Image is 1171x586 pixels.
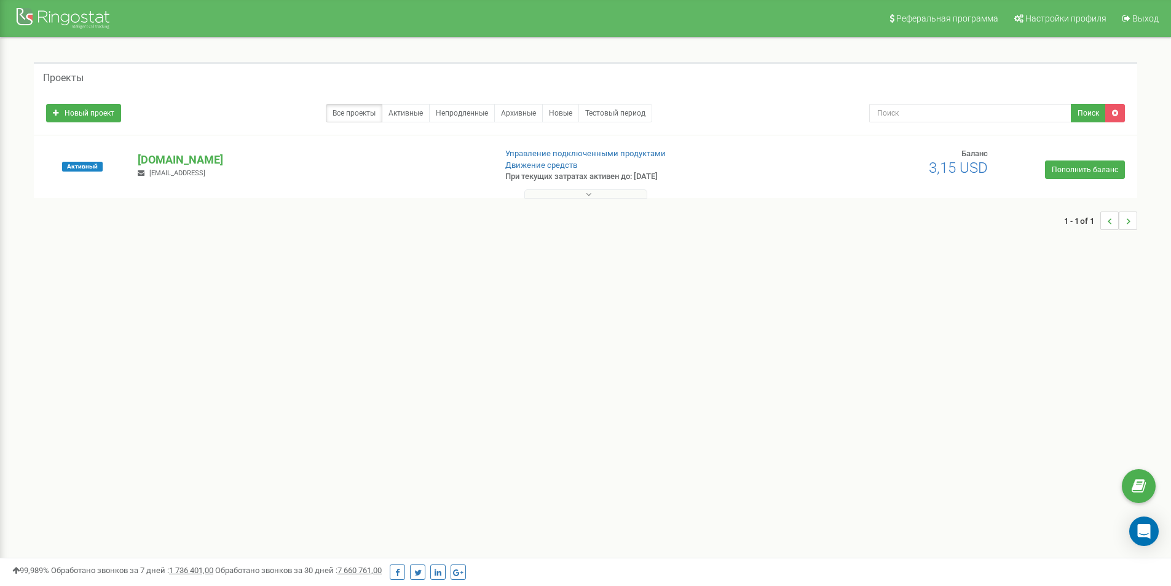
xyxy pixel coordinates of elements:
u: 1 736 401,00 [169,566,213,575]
span: Выход [1132,14,1159,23]
h5: Проекты [43,73,84,84]
span: Обработано звонков за 7 дней : [51,566,213,575]
button: Поиск [1071,104,1106,122]
span: [EMAIL_ADDRESS] [149,169,205,177]
span: 3,15 USD [929,159,988,176]
span: Активный [62,162,103,172]
a: Пополнить баланс [1045,160,1125,179]
nav: ... [1064,199,1137,242]
a: Новые [542,104,579,122]
span: 99,989% [12,566,49,575]
a: Архивные [494,104,543,122]
a: Активные [382,104,430,122]
a: Все проекты [326,104,382,122]
p: При текущих затратах активен до: [DATE] [505,171,761,183]
input: Поиск [869,104,1071,122]
a: Управление подключенными продуктами [505,149,666,158]
a: Тестовый период [578,104,652,122]
span: Реферальная программа [896,14,998,23]
span: Баланс [961,149,988,158]
a: Непродленные [429,104,495,122]
p: [DOMAIN_NAME] [138,152,485,168]
span: Обработано звонков за 30 дней : [215,566,382,575]
u: 7 660 761,00 [337,566,382,575]
a: Новый проект [46,104,121,122]
div: Open Intercom Messenger [1129,517,1159,546]
a: Движение средств [505,160,577,170]
span: 1 - 1 of 1 [1064,212,1100,230]
span: Настройки профиля [1025,14,1106,23]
